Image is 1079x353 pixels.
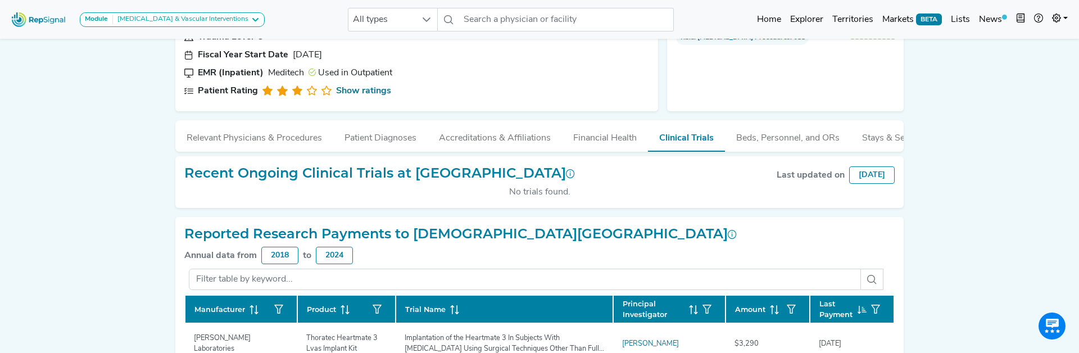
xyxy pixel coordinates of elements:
[85,16,108,22] strong: Module
[316,247,353,264] div: 2024
[194,304,245,315] span: Manufacturer
[819,298,853,320] span: Last Payment
[268,66,304,80] div: Meditech
[623,298,684,320] span: Principal Investigator
[198,84,258,98] div: Patient Rating
[946,8,974,31] a: Lists
[777,169,845,182] div: Last updated on
[459,8,674,31] input: Search a physician or facility
[293,48,322,62] div: [DATE]
[786,8,828,31] a: Explorer
[336,84,391,98] a: Show ratings
[113,15,248,24] div: [MEDICAL_DATA] & Vascular Interventions
[307,304,336,315] span: Product
[309,66,392,80] div: Used in Outpatient
[405,304,446,315] span: Trial Name
[1012,8,1030,31] button: Intel Book
[735,304,765,315] span: Amount
[752,8,786,31] a: Home
[189,269,861,290] input: Filter table by keyword...
[974,8,1012,31] a: News
[648,120,725,152] button: Clinical Trials
[184,165,575,182] h2: Recent Ongoing Clinical Trials at [GEOGRAPHIC_DATA]
[728,338,765,349] div: $3,290
[198,66,264,80] div: EMR (Inpatient)
[261,247,298,264] div: 2018
[562,120,648,151] button: Financial Health
[849,166,895,184] div: [DATE]
[175,120,333,151] button: Relevant Physicians & Procedures
[348,8,416,31] span: All types
[878,8,946,31] a: MarketsBETA
[184,185,895,199] div: No trials found.
[622,340,679,347] a: [PERSON_NAME]
[184,226,737,242] h2: Reported Research Payments to [DEMOGRAPHIC_DATA][GEOGRAPHIC_DATA]
[198,48,288,62] div: Fiscal Year Start Date
[725,120,851,151] button: Beds, Personnel, and ORs
[303,249,311,263] div: to
[333,120,428,151] button: Patient Diagnoses
[812,338,848,349] div: [DATE]
[428,120,562,151] button: Accreditations & Affiliations
[916,13,942,25] span: BETA
[184,249,257,263] div: Annual data from
[828,8,878,31] a: Territories
[851,120,940,151] button: Stays & Services
[80,12,265,27] button: Module[MEDICAL_DATA] & Vascular Interventions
